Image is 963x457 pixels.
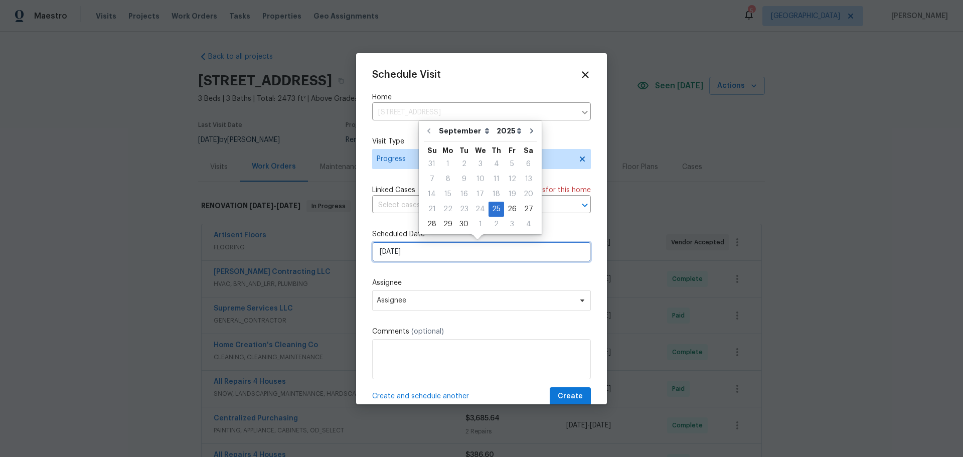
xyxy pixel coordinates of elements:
[489,172,504,187] div: Thu Sep 11 2025
[550,387,591,406] button: Create
[372,198,563,213] input: Select cases
[424,157,440,171] div: 31
[504,217,520,232] div: Fri Oct 03 2025
[421,121,436,141] button: Go to previous month
[372,105,576,120] input: Enter in an address
[520,157,537,172] div: Sat Sep 06 2025
[489,187,504,201] div: 18
[520,172,537,187] div: Sat Sep 13 2025
[472,157,489,171] div: 3
[489,157,504,171] div: 4
[558,390,583,403] span: Create
[372,70,441,80] span: Schedule Visit
[377,296,573,304] span: Assignee
[504,157,520,172] div: Fri Sep 05 2025
[440,172,456,186] div: 8
[459,147,468,154] abbr: Tuesday
[489,202,504,216] div: 25
[440,202,456,216] div: 22
[372,391,469,401] span: Create and schedule another
[524,121,539,141] button: Go to next month
[472,217,489,232] div: Wed Oct 01 2025
[424,172,440,186] div: 7
[456,187,472,201] div: 16
[489,217,504,231] div: 2
[411,328,444,335] span: (optional)
[424,157,440,172] div: Sun Aug 31 2025
[489,157,504,172] div: Thu Sep 04 2025
[472,172,489,186] div: 10
[372,185,415,195] span: Linked Cases
[472,217,489,231] div: 1
[427,147,437,154] abbr: Sunday
[456,157,472,171] div: 2
[372,278,591,288] label: Assignee
[424,217,440,231] div: 28
[440,187,456,201] div: 15
[472,157,489,172] div: Wed Sep 03 2025
[372,327,591,337] label: Comments
[472,187,489,201] div: 17
[504,172,520,187] div: Fri Sep 12 2025
[456,217,472,231] div: 30
[504,187,520,201] div: 19
[472,202,489,216] div: 24
[372,229,591,239] label: Scheduled Date
[440,187,456,202] div: Mon Sep 15 2025
[504,202,520,216] div: 26
[489,187,504,202] div: Thu Sep 18 2025
[456,217,472,232] div: Tue Sep 30 2025
[372,242,591,262] input: M/D/YYYY
[475,147,486,154] abbr: Wednesday
[456,172,472,187] div: Tue Sep 09 2025
[424,202,440,216] div: 21
[440,202,456,217] div: Mon Sep 22 2025
[442,147,453,154] abbr: Monday
[520,172,537,186] div: 13
[440,217,456,231] div: 29
[489,217,504,232] div: Thu Oct 02 2025
[504,187,520,202] div: Fri Sep 19 2025
[504,202,520,217] div: Fri Sep 26 2025
[520,202,537,216] div: 27
[436,123,494,138] select: Month
[520,202,537,217] div: Sat Sep 27 2025
[504,217,520,231] div: 3
[492,147,501,154] abbr: Thursday
[456,202,472,217] div: Tue Sep 23 2025
[424,217,440,232] div: Sun Sep 28 2025
[424,202,440,217] div: Sun Sep 21 2025
[520,187,537,202] div: Sat Sep 20 2025
[377,154,572,164] span: Progress
[520,187,537,201] div: 20
[520,157,537,171] div: 6
[520,217,537,231] div: 4
[520,217,537,232] div: Sat Oct 04 2025
[456,202,472,216] div: 23
[440,172,456,187] div: Mon Sep 08 2025
[372,136,591,146] label: Visit Type
[372,92,591,102] label: Home
[489,172,504,186] div: 11
[504,157,520,171] div: 5
[456,187,472,202] div: Tue Sep 16 2025
[456,157,472,172] div: Tue Sep 02 2025
[472,187,489,202] div: Wed Sep 17 2025
[424,187,440,201] div: 14
[489,202,504,217] div: Thu Sep 25 2025
[524,147,533,154] abbr: Saturday
[509,147,516,154] abbr: Friday
[440,217,456,232] div: Mon Sep 29 2025
[504,172,520,186] div: 12
[580,69,591,80] span: Close
[456,172,472,186] div: 9
[440,157,456,171] div: 1
[440,157,456,172] div: Mon Sep 01 2025
[472,202,489,217] div: Wed Sep 24 2025
[424,187,440,202] div: Sun Sep 14 2025
[494,123,524,138] select: Year
[578,198,592,212] button: Open
[472,172,489,187] div: Wed Sep 10 2025
[424,172,440,187] div: Sun Sep 07 2025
